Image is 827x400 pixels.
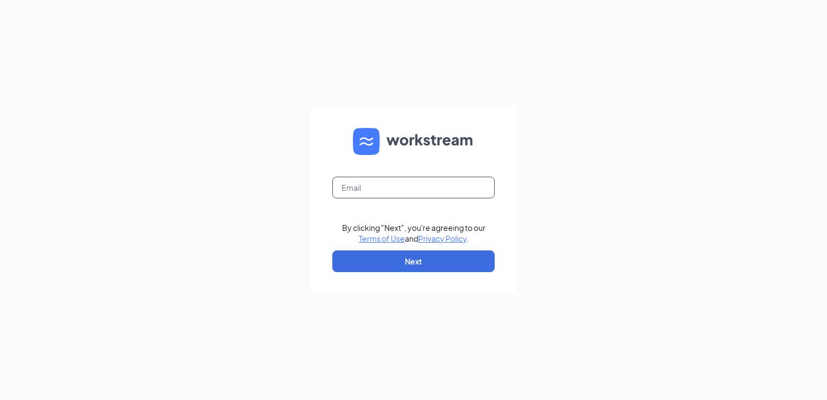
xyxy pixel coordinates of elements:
div: By clicking "Next", you're agreeing to our and . [342,222,485,244]
input: Email [332,177,495,198]
button: Next [332,250,495,272]
img: WS logo and Workstream text [353,128,474,155]
a: Terms of Use [359,234,405,243]
a: Privacy Policy [418,234,467,243]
